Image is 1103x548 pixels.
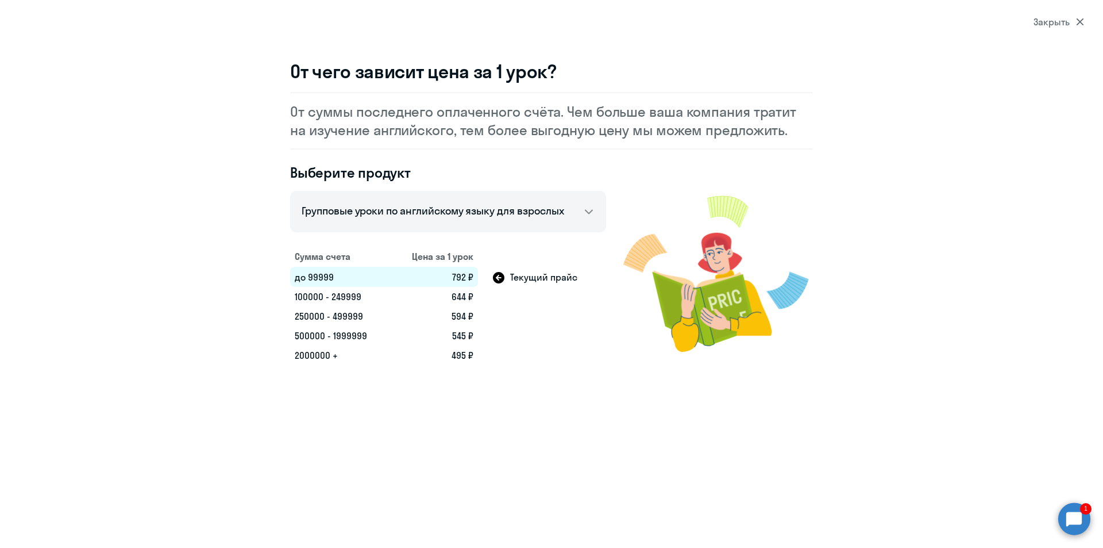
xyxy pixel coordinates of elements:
[290,326,391,346] td: 500000 - 1999999
[290,346,391,365] td: 2000000 +
[391,326,478,346] td: 545 ₽
[290,102,813,139] p: От суммы последнего оплаченного счёта. Чем больше ваша компания тратит на изучение английского, т...
[290,306,391,326] td: 250000 - 499999
[391,306,478,326] td: 594 ₽
[290,246,391,267] th: Сумма счета
[391,246,478,267] th: Цена за 1 урок
[391,267,478,287] td: 792 ₽
[391,287,478,306] td: 644 ₽
[290,287,391,306] td: 100000 - 249999
[391,346,478,365] td: 495 ₽
[623,182,813,365] img: modal-image.png
[290,60,813,83] h3: От чего зависит цена за 1 урок?
[1033,15,1084,29] div: Закрыть
[478,267,606,287] td: Текущий прайс
[290,267,391,287] td: до 99999
[290,163,606,182] h4: Выберите продукт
